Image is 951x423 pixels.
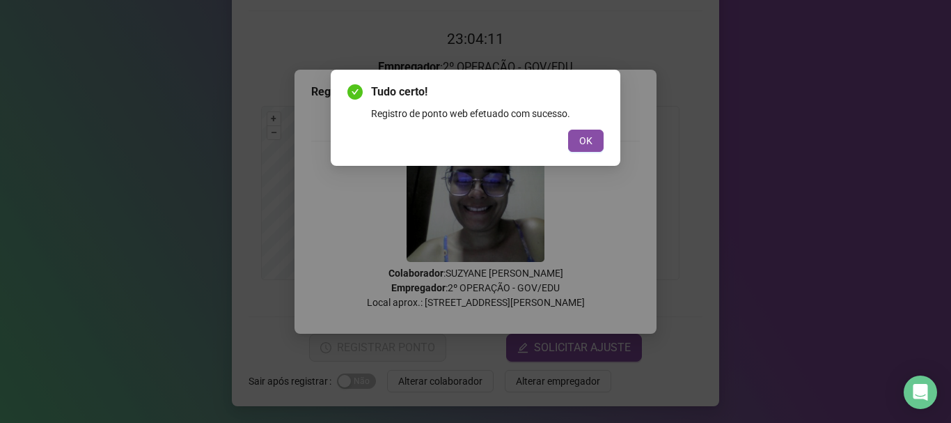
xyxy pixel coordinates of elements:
[579,133,592,148] span: OK
[371,106,604,121] div: Registro de ponto web efetuado com sucesso.
[371,84,604,100] span: Tudo certo!
[347,84,363,100] span: check-circle
[568,130,604,152] button: OK
[904,376,937,409] div: Open Intercom Messenger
